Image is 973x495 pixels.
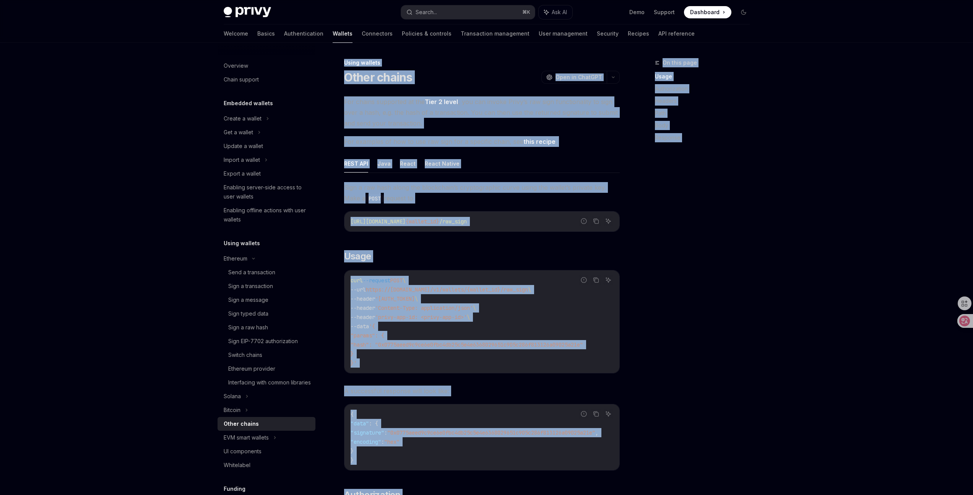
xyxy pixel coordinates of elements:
[351,277,363,284] span: curl
[384,429,387,436] span: :
[655,119,756,132] a: Body
[351,341,583,348] span: "hash": "0x0775aeed9c9ce6e0fbc4db25c5e4e6368029651c905c286f813126a09025a21e"
[363,277,390,284] span: --request
[655,132,756,144] a: Response
[344,136,620,147] span: For examples of how to use raw sign for a specific chain, see .
[224,484,245,493] h5: Funding
[228,323,268,332] div: Sign a raw hash
[224,75,259,84] div: Chain support
[218,307,315,321] a: Sign typed data
[425,155,460,173] button: React Native
[628,24,649,43] a: Recipes
[416,8,437,17] div: Search...
[224,155,260,164] div: Import a wallet
[224,239,260,248] h5: Using wallets
[351,304,375,311] span: --header
[224,24,248,43] a: Welcome
[224,169,261,178] div: Export a wallet
[224,447,262,456] div: UI components
[591,275,601,285] button: Copy the contents from the code block
[344,59,620,67] div: Using wallets
[351,457,354,464] span: }
[344,96,620,129] span: For chains supported at the , you can invoke Privy’s raw sign functionality to sign over a hash, ...
[552,8,567,16] span: Ask AI
[377,155,391,173] button: Java
[425,98,458,106] a: Tier 2 level
[224,99,273,108] h5: Embedded wallets
[351,323,369,330] span: --data
[344,182,620,204] span: Sign a raw hash along the blockchain’s cryptographic curve using the wallet’s private key. Make a...
[333,24,352,43] a: Wallets
[218,265,315,279] a: Send a transaction
[351,295,375,302] span: --header
[218,362,315,376] a: Ethereum provider
[655,107,756,119] a: Path
[344,70,413,84] h1: Other chains
[218,59,315,73] a: Overview
[228,309,268,318] div: Sign typed data
[684,6,731,18] a: Dashboard
[603,275,613,285] button: Ask AI
[224,128,253,137] div: Get a wallet
[224,61,248,70] div: Overview
[403,277,406,284] span: \
[228,350,262,360] div: Switch chains
[224,183,311,201] div: Enabling server-side access to user wallets
[390,277,403,284] span: POST
[655,70,756,83] a: Usage
[579,275,589,285] button: Report incorrect code
[597,24,619,43] a: Security
[603,409,613,419] button: Ask AI
[406,218,439,225] span: {wallet_id}
[663,58,697,67] span: On this page
[362,24,393,43] a: Connectors
[401,5,535,19] button: Search...⌘K
[528,286,531,293] span: \
[224,392,241,401] div: Solana
[224,433,269,442] div: EVM smart wallets
[591,409,601,419] button: Copy the contents from the code block
[523,138,556,146] a: this recipe
[522,9,530,15] span: ⌘ K
[351,411,354,418] span: {
[218,445,315,458] a: UI components
[218,458,315,472] a: Whitelabel
[224,461,250,470] div: Whitelabel
[556,73,602,81] span: Open in ChatGPT
[351,438,381,445] span: "encoding"
[224,206,311,224] div: Enabling offline actions with user wallets
[351,448,354,454] span: }
[351,360,357,366] span: }'
[228,268,275,277] div: Send a transaction
[257,24,275,43] a: Basics
[344,155,368,173] button: REST API
[218,417,315,431] a: Other chains
[375,304,473,311] span: 'Content-Type: application/json'
[375,295,415,302] span: '[AUTH_TOKEN]
[541,71,607,84] button: Open in ChatGPT
[539,5,572,19] button: Ask AI
[351,218,406,225] span: [URL][DOMAIN_NAME]
[579,216,589,226] button: Report incorrect code
[365,194,384,203] code: POST
[224,142,263,151] div: Update a wallet
[381,438,384,445] span: :
[439,218,467,225] span: /raw_sign
[473,304,476,311] span: \
[655,83,756,95] a: Authorization
[375,314,467,321] span: 'privy-app-id: <privy-app-id>'
[351,286,366,293] span: --url
[387,429,595,436] span: "0x0775aeed9c9ce6e0fbc4db25c5e4e6368029651c905c286f813126a09025a21e"
[690,8,720,16] span: Dashboard
[655,95,756,107] a: Headers
[654,8,675,16] a: Support
[461,24,530,43] a: Transaction management
[595,429,598,436] span: ,
[218,181,315,204] a: Enabling server-side access to user wallets
[228,282,273,291] div: Sign a transaction
[369,323,375,330] span: '{
[415,295,418,302] span: \
[218,279,315,293] a: Sign a transaction
[224,114,262,123] div: Create a wallet
[467,314,470,321] span: \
